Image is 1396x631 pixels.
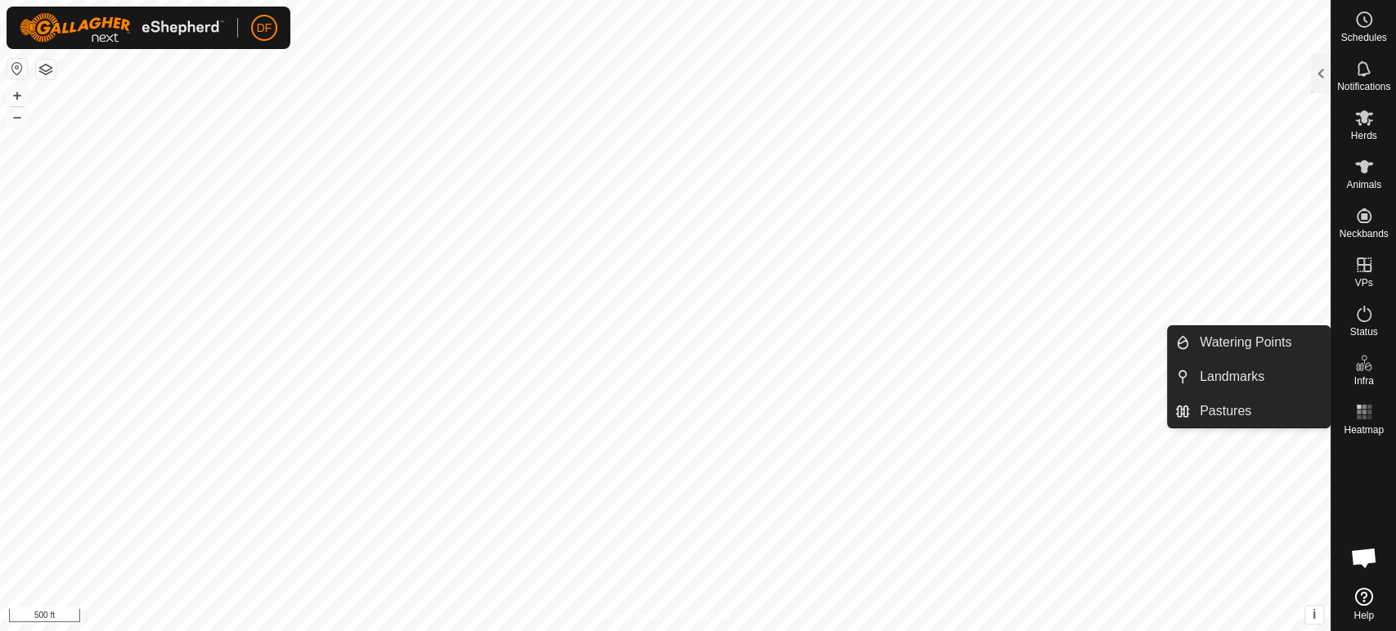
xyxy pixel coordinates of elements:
[1344,425,1384,435] span: Heatmap
[20,13,224,43] img: Gallagher Logo
[1313,607,1316,621] span: i
[7,59,27,78] button: Reset Map
[7,107,27,127] button: –
[36,60,56,79] button: Map Layers
[1353,376,1373,386] span: Infra
[1337,82,1390,92] span: Notifications
[1340,533,1389,582] a: Open chat
[257,20,272,37] span: DF
[1353,611,1374,620] span: Help
[1190,326,1330,359] a: Watering Points
[600,610,662,624] a: Privacy Policy
[1354,278,1372,288] span: VPs
[1350,131,1376,141] span: Herds
[1349,327,1377,337] span: Status
[7,86,27,105] button: +
[1305,606,1323,624] button: i
[1168,395,1330,427] li: Pastures
[1200,401,1251,421] span: Pastures
[1339,229,1388,239] span: Neckbands
[1340,33,1386,43] span: Schedules
[1200,367,1264,387] span: Landmarks
[1190,395,1330,427] a: Pastures
[681,610,729,624] a: Contact Us
[1168,360,1330,393] li: Landmarks
[1168,326,1330,359] li: Watering Points
[1331,581,1396,627] a: Help
[1190,360,1330,393] a: Landmarks
[1346,180,1381,190] span: Animals
[1200,333,1291,352] span: Watering Points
